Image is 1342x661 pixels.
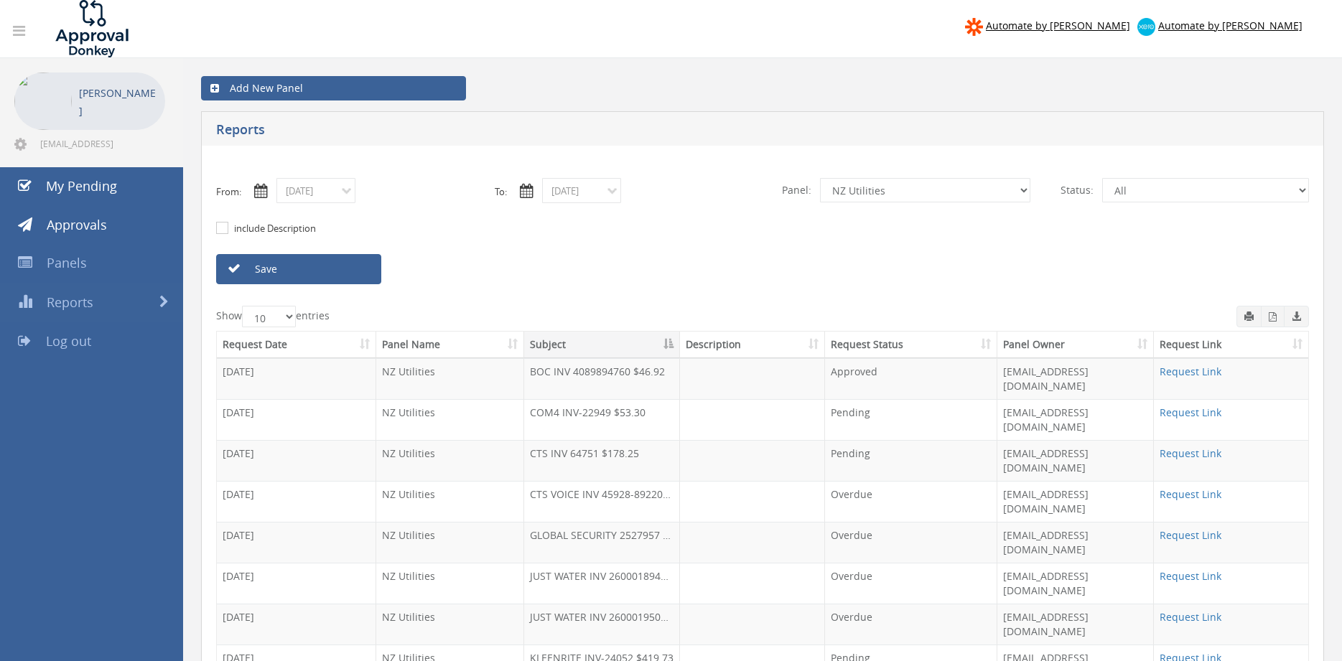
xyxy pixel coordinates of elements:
[79,84,158,120] p: [PERSON_NAME]
[376,481,524,522] td: NZ Utilities
[495,185,507,199] label: To:
[216,123,984,141] h5: Reports
[376,332,524,358] th: Panel Name: activate to sort column ascending
[825,332,997,358] th: Request Status: activate to sort column ascending
[47,294,93,311] span: Reports
[997,440,1155,481] td: [EMAIL_ADDRESS][DOMAIN_NAME]
[1160,610,1221,624] a: Request Link
[376,399,524,440] td: NZ Utilities
[524,358,680,399] td: BOC INV 4089894760 $46.92
[680,332,825,358] th: Description: activate to sort column ascending
[376,358,524,399] td: NZ Utilities
[997,358,1155,399] td: [EMAIL_ADDRESS][DOMAIN_NAME]
[997,563,1155,604] td: [EMAIL_ADDRESS][DOMAIN_NAME]
[376,604,524,644] td: NZ Utilities
[47,216,107,233] span: Approvals
[242,306,296,327] select: Showentries
[1137,18,1155,36] img: xero-logo.png
[46,177,117,194] span: My Pending
[217,522,376,563] td: [DATE]
[376,522,524,563] td: NZ Utilities
[216,254,381,284] a: Save
[217,563,376,604] td: [DATE]
[1052,178,1102,202] span: Status:
[46,332,91,350] span: Log out
[201,76,466,100] a: Add New Panel
[1154,332,1308,358] th: Request Link: activate to sort column ascending
[997,604,1155,644] td: [EMAIL_ADDRESS][DOMAIN_NAME]
[524,481,680,522] td: CTS VOICE INV 45928-89220100 $399.89
[825,522,997,563] td: Overdue
[825,440,997,481] td: Pending
[217,358,376,399] td: [DATE]
[997,332,1155,358] th: Panel Owner: activate to sort column ascending
[965,18,983,36] img: zapier-logomark.png
[217,332,376,358] th: Request Date: activate to sort column ascending
[376,440,524,481] td: NZ Utilities
[524,332,680,358] th: Subject: activate to sort column descending
[825,399,997,440] td: Pending
[217,604,376,644] td: [DATE]
[524,604,680,644] td: JUST WATER INV 26000195014 $113.16
[216,306,330,327] label: Show entries
[1160,365,1221,378] a: Request Link
[217,481,376,522] td: [DATE]
[825,604,997,644] td: Overdue
[986,19,1130,32] span: Automate by [PERSON_NAME]
[524,522,680,563] td: GLOBAL SECURITY 2527957 $51.75
[825,358,997,399] td: Approved
[997,522,1155,563] td: [EMAIL_ADDRESS][DOMAIN_NAME]
[1160,487,1221,501] a: Request Link
[47,254,87,271] span: Panels
[997,399,1155,440] td: [EMAIL_ADDRESS][DOMAIN_NAME]
[524,399,680,440] td: COM4 INV-22949 $53.30
[825,481,997,522] td: Overdue
[1160,528,1221,542] a: Request Link
[1158,19,1303,32] span: Automate by [PERSON_NAME]
[825,563,997,604] td: Overdue
[1160,405,1221,419] a: Request Link
[524,563,680,604] td: JUST WATER INV 26000189492 $113.16
[217,399,376,440] td: [DATE]
[40,138,162,149] span: [EMAIL_ADDRESS][DOMAIN_NAME]
[997,481,1155,522] td: [EMAIL_ADDRESS][DOMAIN_NAME]
[217,440,376,481] td: [DATE]
[230,222,316,236] label: include Description
[376,563,524,604] td: NZ Utilities
[524,440,680,481] td: CTS INV 64751 $178.25
[216,185,241,199] label: From:
[773,178,820,202] span: Panel:
[1160,569,1221,583] a: Request Link
[1160,446,1221,460] a: Request Link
